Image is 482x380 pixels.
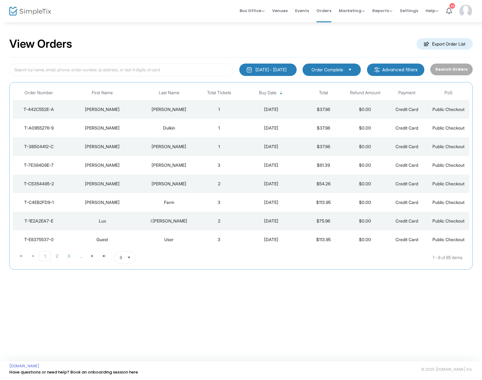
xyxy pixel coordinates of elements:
span: Public Checkout [432,162,465,168]
div: T-C4EB2FD9-1 [14,199,63,205]
button: Select [125,252,133,263]
span: Page 2 [51,251,63,261]
a: [DOMAIN_NAME] [9,364,39,369]
td: $0.00 [344,212,386,230]
td: $0.00 [344,100,386,119]
div: [DATE] - [DATE] [255,67,286,73]
th: Total Tickets [198,86,240,100]
div: Data table [13,86,469,249]
div: Lux [66,218,138,224]
span: Credit Card [396,237,418,242]
div: T-442C552E-A [14,106,63,113]
th: Refund Amount [344,86,386,100]
div: T-7E384D8E-7 [14,162,63,168]
th: Total [303,86,344,100]
span: Payment [398,90,415,95]
span: 8 [120,254,122,261]
span: Credit Card [396,218,418,223]
div: T-3B504412-C [14,144,63,150]
div: 8/12/2025 [241,236,301,243]
div: Anna [66,106,138,113]
button: [DATE] - [DATE] [239,64,297,76]
div: 8/13/2025 [241,106,301,113]
td: 1 [198,137,240,156]
span: Credit Card [396,107,418,112]
td: $0.00 [344,175,386,193]
span: Venues [272,3,288,19]
div: McCanna [141,162,197,168]
div: 8/13/2025 [241,144,301,150]
span: PoS [444,90,453,95]
a: Have questions or need help? Book an onboarding session here [9,369,138,375]
h2: View Orders [9,37,72,51]
div: 8/12/2025 [241,199,301,205]
div: Farm [141,199,197,205]
span: Credit Card [396,144,418,149]
td: $0.00 [344,137,386,156]
span: Go to the next page [86,251,98,261]
span: © 2025 [DOMAIN_NAME] Inc. [421,367,473,372]
td: $37.98 [303,100,344,119]
div: Joanna [66,125,138,131]
td: 3 [198,156,240,175]
td: 2 [198,212,240,230]
td: $0.00 [344,230,386,249]
span: Public Checkout [432,237,465,242]
div: 8/12/2025 [241,218,301,224]
span: Order Complete [312,67,343,73]
m-button: Advanced filters [367,64,424,76]
span: Sortable [279,91,284,95]
span: Marketing [339,8,365,14]
td: $0.00 [344,119,386,137]
td: $0.00 [344,156,386,175]
span: Public Checkout [432,181,465,186]
span: Credit Card [396,125,418,130]
div: Heidi [66,144,138,150]
div: 8/13/2025 [241,162,301,168]
div: User [141,236,197,243]
span: First Name [92,90,113,95]
td: $113.95 [303,230,344,249]
button: Select [346,66,354,73]
div: I Mortenson [141,218,197,224]
span: Order Number [24,90,53,95]
div: Charles [66,199,138,205]
span: Settings [400,3,418,19]
span: Public Checkout [432,107,465,112]
td: $81.39 [303,156,344,175]
td: $0.00 [344,193,386,212]
input: Search by name, email, phone, order number, ip address, or last 4 digits of card [9,64,233,76]
span: Credit Card [396,200,418,205]
td: 3 [198,193,240,212]
div: T-C5354485-2 [14,181,63,187]
span: Credit Card [396,162,418,168]
td: 1 [198,100,240,119]
div: Simon [141,106,197,113]
span: Help [426,8,439,14]
span: Events [295,3,309,19]
span: Credit Card [396,181,418,186]
td: 2 [198,175,240,193]
span: Buy Date [259,90,276,95]
div: Bauer [141,181,197,187]
div: Sarah [66,181,138,187]
div: Geller [141,144,197,150]
img: filter [374,67,380,73]
m-button: Export Order List [417,38,473,50]
span: Go to the next page [90,254,95,258]
td: $37.98 [303,137,344,156]
td: $37.98 [303,119,344,137]
span: Public Checkout [432,125,465,130]
span: Go to the last page [98,251,110,261]
td: 3 [198,230,240,249]
td: $113.95 [303,193,344,212]
div: T-1E2A2EA7-E [14,218,63,224]
td: $75.96 [303,212,344,230]
span: Reports [372,8,392,14]
td: 1 [198,119,240,137]
img: monthly [246,67,252,73]
div: T-A0955276-9 [14,125,63,131]
span: Public Checkout [432,200,465,205]
span: Last Name [159,90,179,95]
div: T-E8375537-0 [14,236,63,243]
